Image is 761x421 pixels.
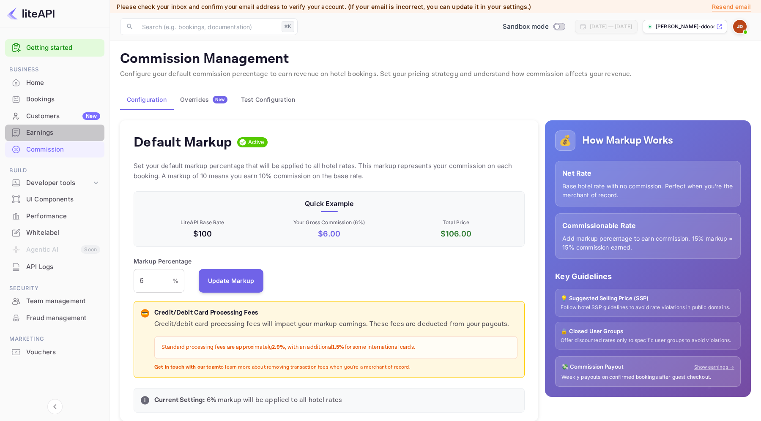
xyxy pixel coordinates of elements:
[5,310,104,326] div: Fraud management
[5,91,104,108] div: Bookings
[5,293,104,310] div: Team management
[5,191,104,207] a: UI Components
[5,208,104,224] a: Performance
[559,133,572,148] p: 💰
[712,2,751,11] p: Resend email
[26,128,100,138] div: Earnings
[5,334,104,344] span: Marketing
[154,308,517,318] p: Credit/Debit Card Processing Fees
[5,141,104,158] div: Commission
[562,168,734,178] p: Net Rate
[26,95,100,104] div: Bookings
[134,257,192,266] p: Markup Percentage
[26,43,100,53] a: Getting started
[5,176,104,190] div: Developer tools
[144,397,145,404] p: i
[162,343,510,352] p: Standard processing fees are approximately , with an additional for some international cards.
[561,327,735,336] p: 🔒 Closed User Groups
[26,348,100,357] div: Vouchers
[268,219,391,226] p: Your Gross Commission ( 6 %)
[694,364,734,371] a: Show earnings →
[26,296,100,306] div: Team management
[154,396,205,405] strong: Current Setting:
[213,97,227,102] span: New
[26,145,100,155] div: Commission
[394,219,518,226] p: Total Price
[141,219,264,226] p: LiteAPI Base Rate
[590,23,632,30] div: [DATE] — [DATE]
[561,294,735,303] p: 💡 Suggested Selling Price (SSP)
[561,304,735,311] p: Follow hotel SSP guidelines to avoid rate violations in public domains.
[5,344,104,360] a: Vouchers
[154,364,517,371] p: to learn more about removing transaction fees when you're a merchant of record.
[503,22,549,32] span: Sandbox mode
[26,111,100,121] div: Customers
[561,337,735,344] p: Offer discounted rates only to specific user groups to avoid violations.
[180,96,227,103] div: Overrides
[5,166,104,175] span: Build
[582,134,673,147] h5: How Markup Works
[562,220,734,231] p: Commissionable Rate
[234,90,302,110] button: Test Configuration
[134,161,525,181] p: Set your default markup percentage that will be applied to all hotel rates. This markup represent...
[172,276,178,285] p: %
[5,191,104,208] div: UI Components
[348,3,531,10] span: (If your email is incorrect, you can update it in your settings.)
[656,23,714,30] p: [PERSON_NAME]-ddooe-y9h4c.nuite...
[142,310,148,317] p: 💳
[7,7,55,20] img: LiteAPI logo
[282,21,294,32] div: ⌘K
[26,262,100,272] div: API Logs
[5,208,104,225] div: Performance
[5,91,104,107] a: Bookings
[561,363,624,371] p: 💸 Commission Payout
[562,182,734,199] p: Base hotel rate with no commission. Perfect when you're the merchant of record.
[26,228,100,238] div: Whitelabel
[5,259,104,274] a: API Logs
[332,344,345,351] strong: 1.5%
[137,18,278,35] input: Search (e.g. bookings, documentation)
[5,344,104,361] div: Vouchers
[134,134,232,151] h4: Default Markup
[154,364,219,370] strong: Get in touch with our team
[47,399,63,414] button: Collapse navigation
[5,141,104,157] a: Commission
[5,75,104,90] a: Home
[5,293,104,309] a: Team management
[5,310,104,326] a: Fraud management
[272,344,285,351] strong: 2.9%
[5,225,104,240] a: Whitelabel
[141,228,264,239] p: $100
[5,125,104,141] div: Earnings
[26,195,100,204] div: UI Components
[5,125,104,140] a: Earnings
[5,65,104,74] span: Business
[26,212,100,221] div: Performance
[5,284,104,293] span: Security
[134,269,172,293] input: 0
[117,3,346,10] span: Please check your inbox and confirm your email address to verify your account.
[120,90,173,110] button: Configuration
[5,259,104,275] div: API Logs
[82,112,100,120] div: New
[26,178,92,188] div: Developer tools
[154,395,517,405] p: 6 % markup will be applied to all hotel rates
[199,269,264,293] button: Update Markup
[141,198,517,209] p: Quick Example
[499,22,568,32] div: Switch to Production mode
[120,51,751,68] p: Commission Management
[562,234,734,252] p: Add markup percentage to earn commission. 15% markup = 15% commission earned.
[268,228,391,239] p: $ 6.00
[733,20,747,33] img: Johh DDooe
[245,138,268,147] span: Active
[555,271,741,282] p: Key Guidelines
[5,225,104,241] div: Whitelabel
[5,108,104,125] div: CustomersNew
[26,313,100,323] div: Fraud management
[561,374,734,381] p: Weekly payouts on confirmed bookings after guest checkout.
[5,75,104,91] div: Home
[5,39,104,57] div: Getting started
[5,108,104,124] a: CustomersNew
[154,319,517,329] p: Credit/debit card processing fees will impact your markup earnings. These fees are deducted from ...
[120,69,751,79] p: Configure your default commission percentage to earn revenue on hotel bookings. Set your pricing ...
